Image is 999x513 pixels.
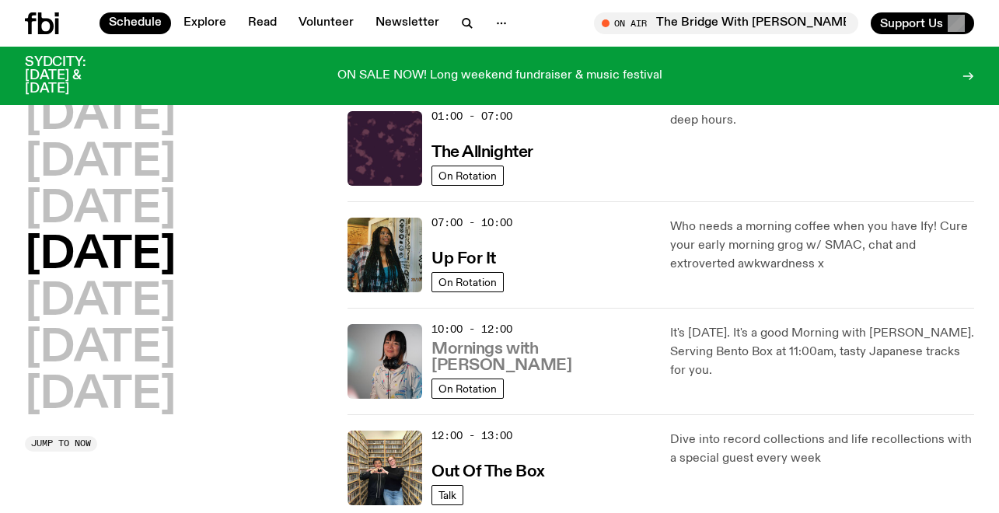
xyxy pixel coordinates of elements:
a: Read [239,12,286,34]
span: On Rotation [438,276,497,288]
p: Dive into record collections and life recollections with a special guest every week [670,431,974,468]
h3: Out Of The Box [431,464,545,480]
img: Ify - a Brown Skin girl with black braided twists, looking up to the side with her tongue stickin... [348,218,422,292]
button: [DATE] [25,188,176,232]
h3: SYDCITY: [DATE] & [DATE] [25,56,124,96]
a: Volunteer [289,12,363,34]
span: 10:00 - 12:00 [431,322,512,337]
button: [DATE] [25,234,176,277]
span: Jump to now [31,439,91,448]
p: Who needs a morning coffee when you have Ify! Cure your early morning grog w/ SMAC, chat and extr... [670,218,974,274]
button: [DATE] [25,141,176,185]
h3: Up For It [431,251,496,267]
h3: Mornings with [PERSON_NAME] [431,341,651,374]
button: [DATE] [25,327,176,371]
button: [DATE] [25,281,176,324]
span: 12:00 - 13:00 [431,428,512,443]
button: Jump to now [25,436,97,452]
span: Support Us [880,16,943,30]
a: Up For It [431,248,496,267]
a: Mornings with [PERSON_NAME] [431,338,651,374]
a: Out Of The Box [431,461,545,480]
span: 01:00 - 07:00 [431,109,512,124]
a: On Rotation [431,379,504,399]
p: It's [DATE]. It's a good Morning with [PERSON_NAME]. Serving Bento Box at 11:00am, tasty Japanese... [670,324,974,380]
a: Newsletter [366,12,449,34]
span: Talk [438,489,456,501]
span: On Rotation [438,169,497,181]
button: [DATE] [25,95,176,138]
p: deep hours. [670,111,974,130]
a: Explore [174,12,236,34]
a: On Rotation [431,166,504,186]
button: On AirThe Bridge With [PERSON_NAME] [594,12,858,34]
a: The Allnighter [431,141,533,161]
button: Support Us [871,12,974,34]
h3: The Allnighter [431,145,533,161]
a: On Rotation [431,272,504,292]
button: [DATE] [25,374,176,417]
a: Schedule [100,12,171,34]
img: Matt and Kate stand in the music library and make a heart shape with one hand each. [348,431,422,505]
img: Kana Frazer is smiling at the camera with her head tilted slightly to her left. She wears big bla... [348,324,422,399]
span: On Rotation [438,382,497,394]
a: Talk [431,485,463,505]
span: 07:00 - 10:00 [431,215,512,230]
p: ON SALE NOW! Long weekend fundraiser & music festival [337,69,662,83]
